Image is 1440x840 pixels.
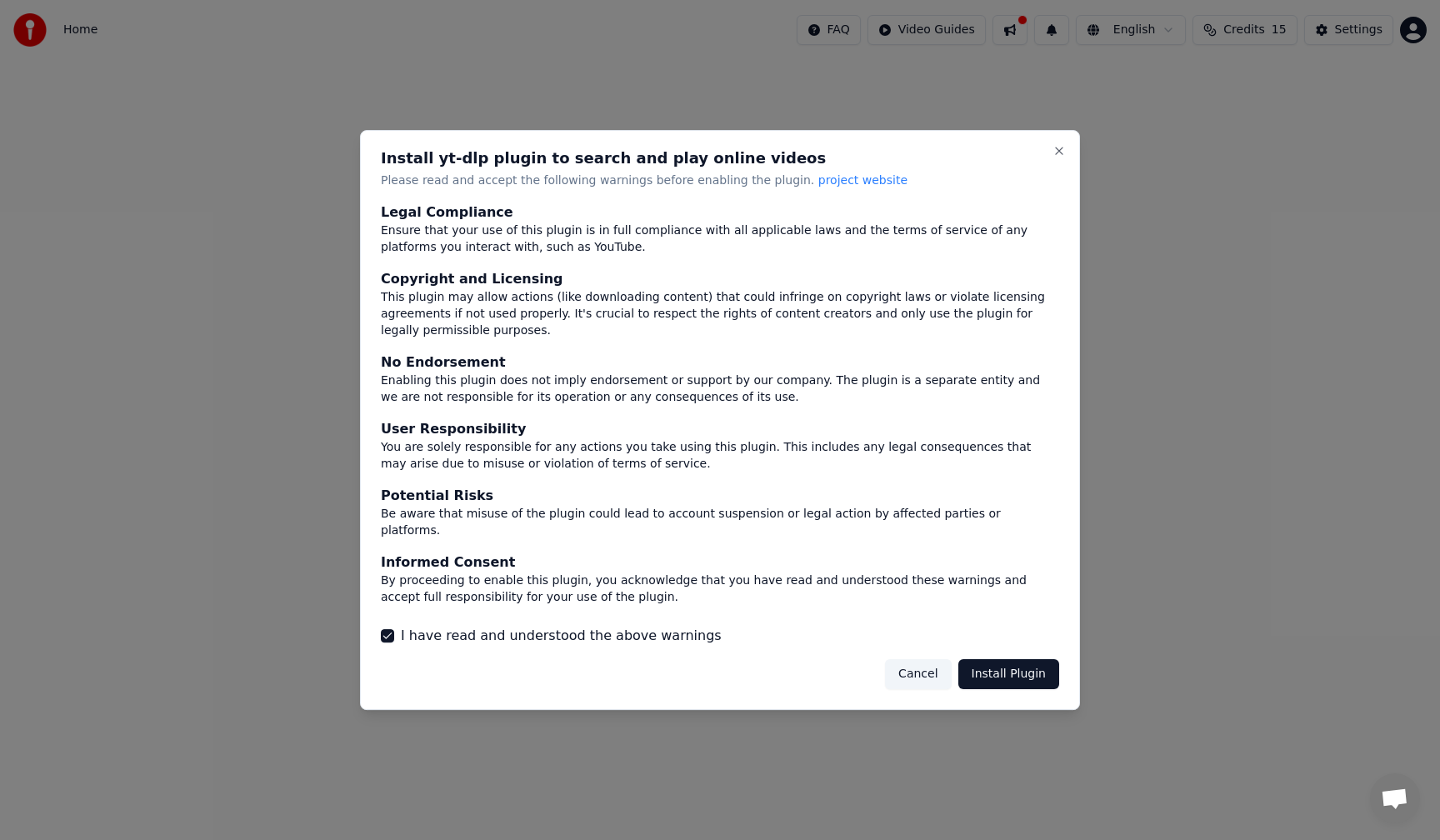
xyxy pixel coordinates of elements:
[885,659,951,689] button: Cancel
[381,269,1059,289] div: Copyright and Licensing
[381,172,1059,189] p: Please read and accept the following warnings before enabling the plugin.
[381,202,1059,222] div: Legal Compliance
[381,151,1059,166] h2: Install yt-dlp plugin to search and play online videos
[381,506,1059,539] div: Be aware that misuse of the plugin could lead to account suspension or legal action by affected p...
[381,419,1059,439] div: User Responsibility
[381,486,1059,506] div: Potential Risks
[381,289,1059,339] div: This plugin may allow actions (like downloading content) that could infringe on copyright laws or...
[381,372,1059,406] div: Enabling this plugin does not imply endorsement or support by our company. The plugin is a separa...
[381,222,1059,256] div: Ensure that your use of this plugin is in full compliance with all applicable laws and the terms ...
[381,572,1059,606] div: By proceeding to enable this plugin, you acknowledge that you have read and understood these warn...
[401,626,722,646] label: I have read and understood the above warnings
[381,552,1059,572] div: Informed Consent
[958,659,1059,689] button: Install Plugin
[381,352,1059,372] div: No Endorsement
[381,439,1059,472] div: You are solely responsible for any actions you take using this plugin. This includes any legal co...
[818,173,907,187] span: project website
